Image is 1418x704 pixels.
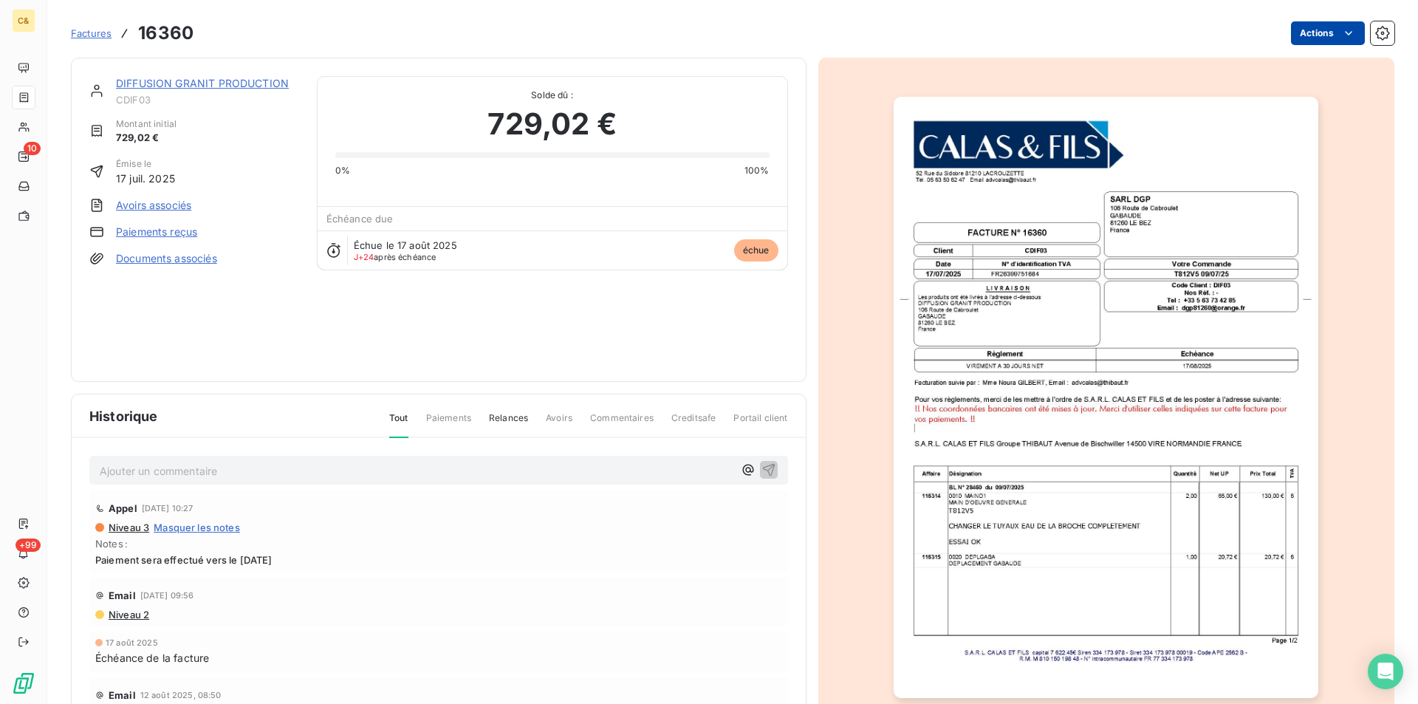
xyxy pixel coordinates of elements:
[107,522,149,533] span: Niveau 3
[487,102,616,146] span: 729,02 €
[109,689,136,701] span: Email
[894,97,1318,698] img: invoice_thumbnail
[142,504,193,513] span: [DATE] 10:27
[71,27,112,39] span: Factures
[489,411,528,437] span: Relances
[734,239,778,262] span: échue
[138,20,193,47] h3: 16360
[116,77,289,89] a: DIFFUSION GRANIT PRODUCTION
[154,522,240,533] span: Masquer les notes
[95,650,209,666] span: Échéance de la facture
[354,253,436,262] span: après échéance
[95,554,782,566] span: Paiement sera effectué vers le [DATE]
[116,157,175,171] span: Émise le
[95,538,782,550] span: Notes :
[116,131,177,146] span: 729,02 €
[590,411,654,437] span: Commentaires
[1368,654,1403,689] div: Open Intercom Messenger
[106,638,158,647] span: 17 août 2025
[12,9,35,33] div: C&
[24,142,41,155] span: 10
[116,171,175,186] span: 17 juil. 2025
[116,94,299,106] span: CDIF03
[89,406,158,426] span: Historique
[335,89,770,102] span: Solde dû :
[426,411,471,437] span: Paiements
[335,164,350,177] span: 0%
[116,117,177,131] span: Montant initial
[116,251,217,266] a: Documents associés
[744,164,770,177] span: 100%
[140,691,222,700] span: 12 août 2025, 08:50
[116,225,197,239] a: Paiements reçus
[354,252,374,262] span: J+24
[109,502,137,514] span: Appel
[140,591,194,600] span: [DATE] 09:56
[16,539,41,552] span: +99
[1291,21,1365,45] button: Actions
[107,609,149,621] span: Niveau 2
[116,198,191,213] a: Avoirs associés
[389,411,408,438] span: Tout
[12,671,35,695] img: Logo LeanPay
[326,213,394,225] span: Échéance due
[546,411,572,437] span: Avoirs
[733,411,787,437] span: Portail client
[109,589,136,601] span: Email
[71,26,112,41] a: Factures
[354,239,457,251] span: Échue le 17 août 2025
[671,411,716,437] span: Creditsafe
